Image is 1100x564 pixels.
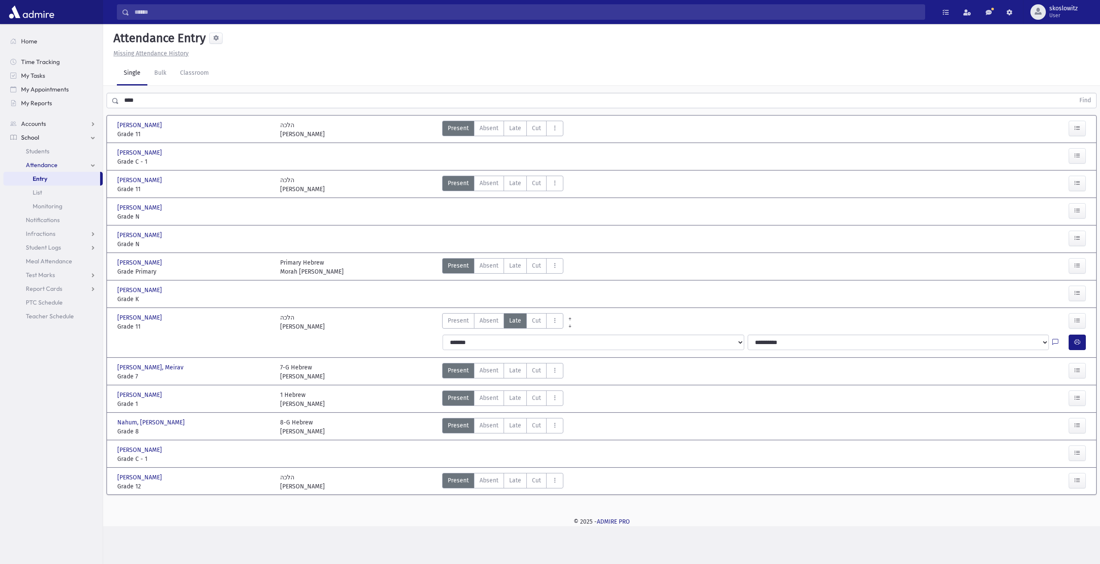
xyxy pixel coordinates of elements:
span: Time Tracking [21,58,60,66]
span: Test Marks [26,271,55,279]
a: Student Logs [3,241,103,254]
div: AttTypes [442,313,563,331]
div: AttTypes [442,121,563,139]
span: Late [509,261,521,270]
span: skoslowitz [1049,5,1078,12]
span: Grade 11 [117,130,272,139]
span: Present [448,393,469,402]
span: Grade 8 [117,427,272,436]
button: Find [1074,93,1096,108]
a: Attendance [3,158,103,172]
span: Cut [532,393,541,402]
span: [PERSON_NAME] [117,231,164,240]
span: Attendance [26,161,58,169]
span: Absent [480,316,498,325]
a: Time Tracking [3,55,103,69]
div: AttTypes [442,418,563,436]
span: Grade C - 1 [117,454,272,463]
a: ADMIRE PRO [597,518,630,525]
span: Grade N [117,240,272,249]
span: Present [448,316,469,325]
span: Meal Attendance [26,257,72,265]
span: [PERSON_NAME] [117,445,164,454]
span: Late [509,366,521,375]
span: Students [26,147,49,155]
span: [PERSON_NAME], Meirav [117,363,185,372]
div: הלכה [PERSON_NAME] [280,473,325,491]
a: Accounts [3,117,103,131]
span: Student Logs [26,244,61,251]
div: הלכה [PERSON_NAME] [280,176,325,194]
span: [PERSON_NAME] [117,286,164,295]
a: Test Marks [3,268,103,282]
div: © 2025 - [117,517,1086,526]
a: Infractions [3,227,103,241]
span: Teacher Schedule [26,312,74,320]
a: My Reports [3,96,103,110]
span: List [33,189,42,196]
span: School [21,134,39,141]
a: My Tasks [3,69,103,82]
a: Missing Attendance History [110,50,189,57]
span: [PERSON_NAME] [117,390,164,399]
span: Cut [532,179,541,188]
span: Late [509,421,521,430]
span: Grade C - 1 [117,157,272,166]
div: Primary Hebrew Morah [PERSON_NAME] [280,258,344,276]
a: Teacher Schedule [3,309,103,323]
a: List [3,186,103,199]
span: Present [448,421,469,430]
span: Absent [480,421,498,430]
span: Nahum, [PERSON_NAME] [117,418,186,427]
span: Late [509,124,521,133]
span: Absent [480,261,498,270]
div: 7-G Hebrew [PERSON_NAME] [280,363,325,381]
span: Cut [532,261,541,270]
span: Present [448,124,469,133]
span: Report Cards [26,285,62,293]
span: [PERSON_NAME] [117,473,164,482]
span: Grade 7 [117,372,272,381]
span: Cut [532,366,541,375]
span: Present [448,476,469,485]
span: Notifications [26,216,60,224]
a: Entry [3,172,100,186]
div: AttTypes [442,363,563,381]
span: Grade 1 [117,399,272,409]
span: Grade 12 [117,482,272,491]
span: Cut [532,124,541,133]
span: Absent [480,124,498,133]
a: Notifications [3,213,103,227]
a: My Appointments [3,82,103,96]
a: Single [117,61,147,85]
div: AttTypes [442,473,563,491]
span: Present [448,179,469,188]
a: Bulk [147,61,173,85]
span: Late [509,393,521,402]
span: Cut [532,421,541,430]
a: Monitoring [3,199,103,213]
span: Cut [532,476,541,485]
span: PTC Schedule [26,299,63,306]
span: Absent [480,179,498,188]
div: AttTypes [442,176,563,194]
span: [PERSON_NAME] [117,258,164,267]
span: Entry [33,175,47,183]
div: AttTypes [442,390,563,409]
div: AttTypes [442,258,563,276]
span: Grade K [117,295,272,304]
span: Home [21,37,37,45]
span: Present [448,366,469,375]
span: Grade Primary [117,267,272,276]
span: Accounts [21,120,46,128]
span: Grade 11 [117,185,272,194]
span: [PERSON_NAME] [117,203,164,212]
span: Infractions [26,230,55,238]
span: Late [509,179,521,188]
u: Missing Attendance History [113,50,189,57]
div: הלכה [PERSON_NAME] [280,313,325,331]
div: הלכה [PERSON_NAME] [280,121,325,139]
a: Home [3,34,103,48]
a: School [3,131,103,144]
span: Grade 11 [117,322,272,331]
